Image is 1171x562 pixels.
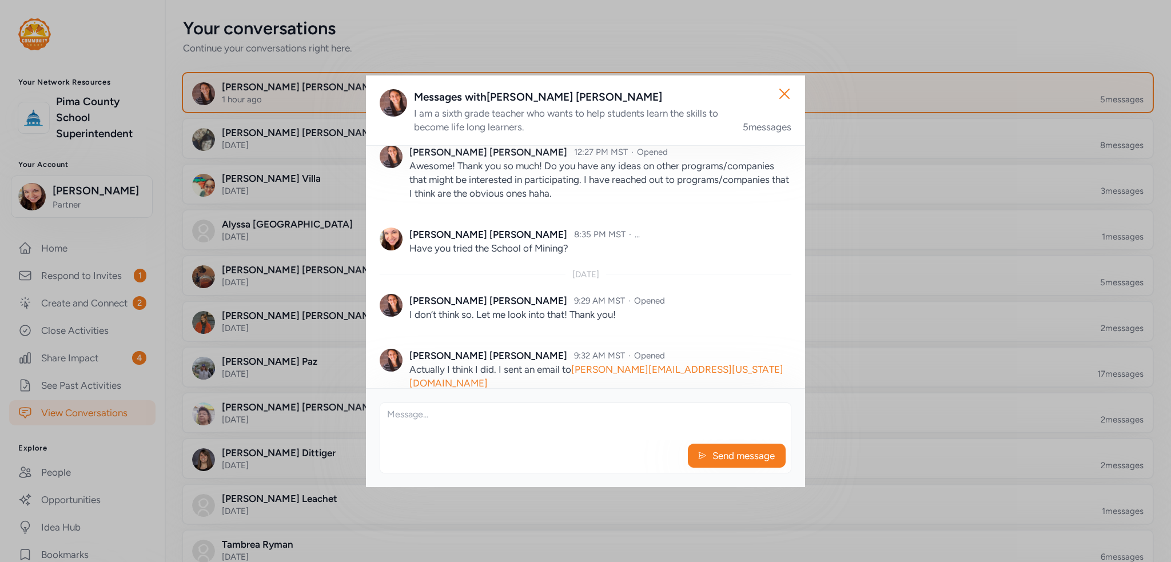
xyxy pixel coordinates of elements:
[629,229,631,240] span: ·
[631,147,634,157] span: ·
[409,228,567,241] div: [PERSON_NAME] [PERSON_NAME]
[574,296,625,306] span: 9:29 AM MST
[634,350,665,361] span: Opened
[414,106,729,134] div: I am a sixth grade teacher who wants to help students learn the skills to become life long learners.
[574,229,626,240] span: 8:35 PM MST
[409,308,791,321] p: I don’t think so. Let me look into that! Thank you!
[380,228,403,250] img: Avatar
[628,296,631,306] span: ·
[637,147,668,157] span: Opened
[409,364,783,389] a: [PERSON_NAME][EMAIL_ADDRESS][US_STATE][DOMAIN_NAME]
[574,147,628,157] span: 12:27 PM MST
[634,296,665,306] span: Opened
[380,89,407,117] img: Avatar
[409,145,567,159] div: [PERSON_NAME] [PERSON_NAME]
[409,159,791,200] p: Awesome! Thank you so much! Do you have any ideas on other programs/companies that might be inter...
[635,229,640,240] span: ...
[380,349,403,372] img: Avatar
[711,449,776,463] span: Send message
[574,350,625,361] span: 9:32 AM MST
[628,350,631,361] span: ·
[743,120,791,134] div: 5 messages
[409,241,791,255] p: Have you tried the School of Mining?
[380,294,403,317] img: Avatar
[688,444,786,468] button: Send message
[414,89,791,105] div: Messages with [PERSON_NAME] [PERSON_NAME]
[409,349,567,362] div: [PERSON_NAME] [PERSON_NAME]
[409,294,567,308] div: [PERSON_NAME] [PERSON_NAME]
[409,362,791,390] p: Actually I think I did. I sent an email to
[380,145,403,168] img: Avatar
[572,269,599,280] div: [DATE]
